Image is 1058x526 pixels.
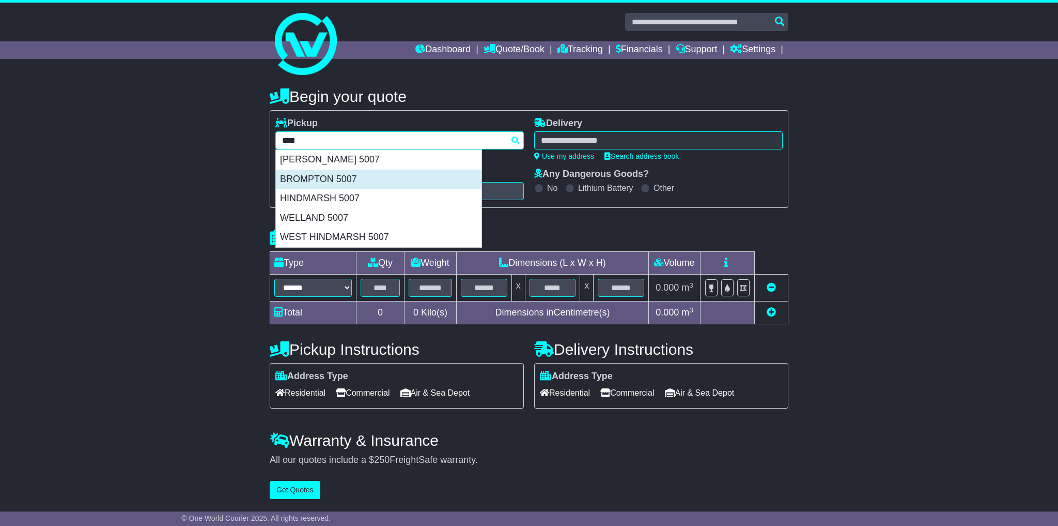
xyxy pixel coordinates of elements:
span: 0.000 [656,307,679,318]
span: 0 [413,307,418,318]
label: Any Dangerous Goods? [534,169,649,180]
sup: 3 [689,281,693,289]
div: BROMPTON 5007 [276,170,481,189]
a: Settings [730,41,775,59]
label: Lithium Battery [578,183,633,193]
div: WELLAND 5007 [276,208,481,228]
td: Dimensions in Centimetre(s) [456,302,648,324]
span: 0.000 [656,282,679,293]
div: HINDMARSH 5007 [276,189,481,208]
div: All our quotes include a $ FreightSafe warranty. [270,455,788,466]
typeahead: Please provide city [275,131,524,149]
td: Kilo(s) [404,302,457,324]
td: Dimensions (L x W x H) [456,252,648,275]
label: No [547,183,557,193]
label: Delivery [534,118,582,129]
span: 250 [374,455,390,465]
span: m [681,307,693,318]
div: WEST HINDMARSH 5007 [276,228,481,247]
span: Air & Sea Depot [665,385,735,401]
td: Type [270,252,356,275]
div: [PERSON_NAME] 5007 [276,150,481,170]
span: © One World Courier 2025. All rights reserved. [181,514,331,522]
span: Air & Sea Depot [400,385,470,401]
label: Other [654,183,674,193]
label: Pickup [275,118,318,129]
a: Add new item [767,307,776,318]
a: Remove this item [767,282,776,293]
td: Weight [404,252,457,275]
h4: Pickup Instructions [270,341,524,358]
td: 0 [356,302,404,324]
sup: 3 [689,306,693,314]
a: Search address book [604,152,679,160]
a: Support [676,41,718,59]
h4: Package details | [270,229,399,246]
span: Residential [540,385,590,401]
h4: Warranty & Insurance [270,432,788,449]
td: Qty [356,252,404,275]
a: Tracking [557,41,603,59]
label: Address Type [275,371,348,382]
h4: Begin your quote [270,88,788,105]
label: Address Type [540,371,613,382]
td: Total [270,302,356,324]
td: x [580,275,594,302]
span: Commercial [336,385,390,401]
span: m [681,282,693,293]
a: Use my address [534,152,594,160]
td: Volume [648,252,700,275]
a: Dashboard [415,41,471,59]
a: Financials [616,41,663,59]
td: x [511,275,525,302]
a: Quote/Book [484,41,544,59]
button: Get Quotes [270,481,320,499]
h4: Delivery Instructions [534,341,788,358]
span: Commercial [600,385,654,401]
span: Residential [275,385,325,401]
